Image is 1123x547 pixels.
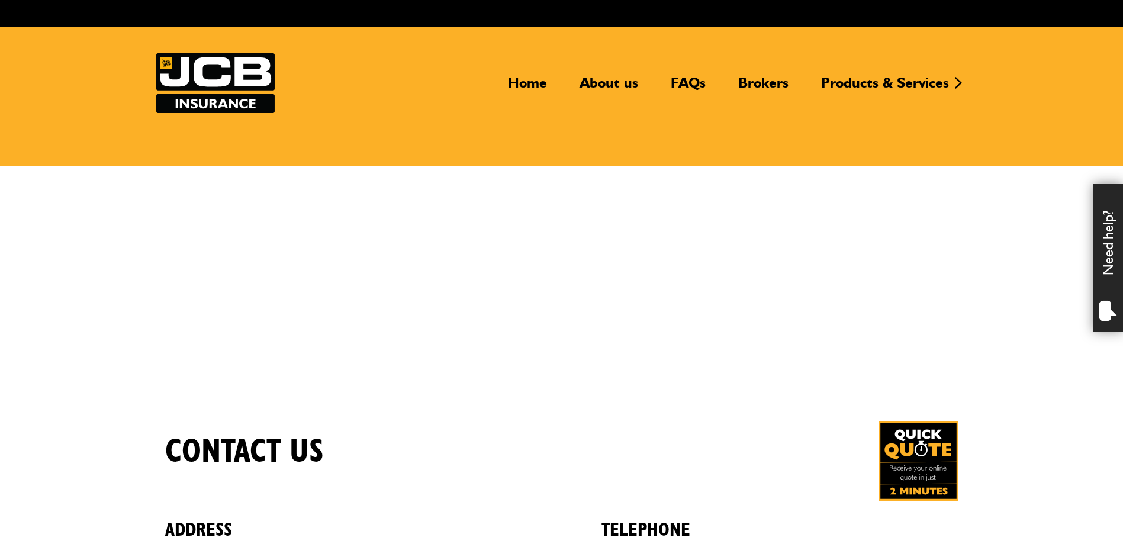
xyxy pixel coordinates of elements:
img: Quick Quote [879,421,958,501]
h2: Address [165,501,522,541]
a: Home [499,74,556,101]
a: About us [571,74,647,101]
a: Brokers [729,74,797,101]
a: FAQs [662,74,715,101]
a: Get your insurance quote in just 2-minutes [879,421,958,501]
h2: Telephone [601,501,958,541]
a: Products & Services [812,74,958,101]
img: JCB Insurance Services logo [156,53,275,113]
a: JCB Insurance Services [156,53,275,113]
div: Need help? [1093,184,1123,332]
h1: Contact us [165,432,324,472]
